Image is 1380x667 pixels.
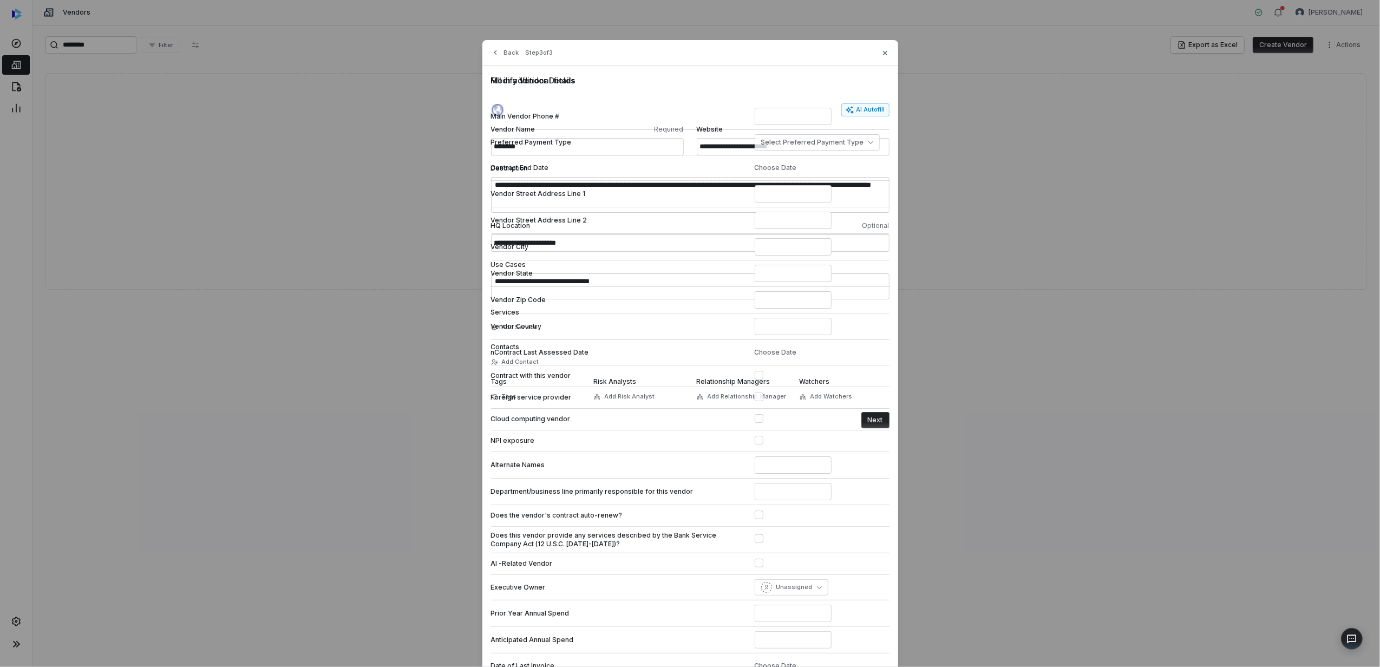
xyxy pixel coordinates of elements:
[491,296,746,304] label: Vendor Zip Code
[488,43,522,62] button: Back
[491,216,746,225] label: Vendor Street Address Line 2
[491,112,746,121] label: Main Vendor Phone #
[491,393,746,402] label: Foreign service provider
[491,461,746,469] label: Alternate Names
[526,49,553,57] span: Step 3 of 3
[491,436,746,445] label: NPI exposure
[491,243,746,251] label: Vendor City
[491,348,746,357] label: nContract Last Assessed Date
[491,511,746,520] label: Does the vendor's contract auto-renew?
[491,164,746,172] label: Contract End Date
[491,531,746,548] label: Does this vendor provide any services described by the Bank Service Company Act (12 U.S.C. [DATE]...
[491,415,746,423] label: Cloud computing vendor
[751,341,800,364] button: Choose Date
[491,322,746,331] label: Vendor Country
[491,371,746,380] label: Contract with this vendor
[491,269,746,278] label: Vendor State
[491,609,746,618] label: Prior Year Annual Spend
[776,583,813,591] span: Unassigned
[491,583,746,592] label: Executive Owner
[491,559,746,568] label: AI -Related Vendor
[491,138,746,147] label: Preferred Payment Type
[491,189,746,198] label: Vendor Street Address Line 1
[491,636,746,644] label: Anticipated Annual Spend
[491,75,890,86] span: Fill in additional fields
[751,156,800,179] button: Choose Date
[491,487,746,496] label: Department/business line primarily responsible for this vendor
